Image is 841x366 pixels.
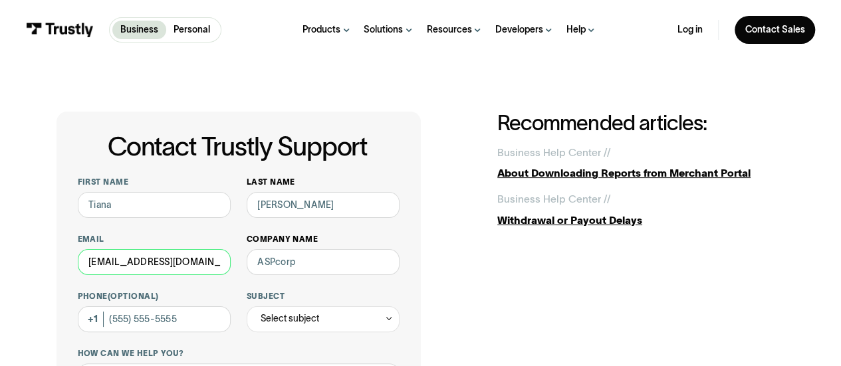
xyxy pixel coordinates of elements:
div: / [607,191,610,207]
div: Contact Sales [745,24,804,36]
h2: Recommended articles: [497,112,784,134]
div: Select subject [261,311,319,326]
label: Last name [247,177,400,187]
a: Business [112,21,166,39]
div: Withdrawal or Payout Delays [497,213,784,228]
label: Phone [78,291,231,302]
input: ASPcorp [247,249,400,275]
div: Products [302,24,340,36]
p: Business [120,23,158,37]
div: Select subject [247,306,400,332]
a: Business Help Center //About Downloading Reports from Merchant Portal [497,145,784,181]
a: Contact Sales [735,16,815,43]
div: / [607,145,610,160]
label: Company name [247,234,400,244]
a: Business Help Center //Withdrawal or Payout Delays [497,191,784,228]
img: Trustly Logo [26,23,94,37]
span: (Optional) [108,292,159,300]
label: First name [78,177,231,187]
input: Howard [247,192,400,218]
label: Email [78,234,231,244]
div: Business Help Center / [497,145,607,160]
input: alex@mail.com [78,249,231,275]
div: About Downloading Reports from Merchant Portal [497,165,784,181]
a: Log in [677,24,703,36]
div: Solutions [364,24,403,36]
div: Resources [426,24,471,36]
p: Personal [174,23,210,37]
label: Subject [247,291,400,302]
div: Help [566,24,586,36]
a: Personal [166,21,218,39]
input: (555) 555-5555 [78,306,231,332]
input: Alex [78,192,231,218]
label: How can we help you? [78,348,400,359]
div: Business Help Center / [497,191,607,207]
div: Developers [495,24,543,36]
h1: Contact Trustly Support [75,132,400,161]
